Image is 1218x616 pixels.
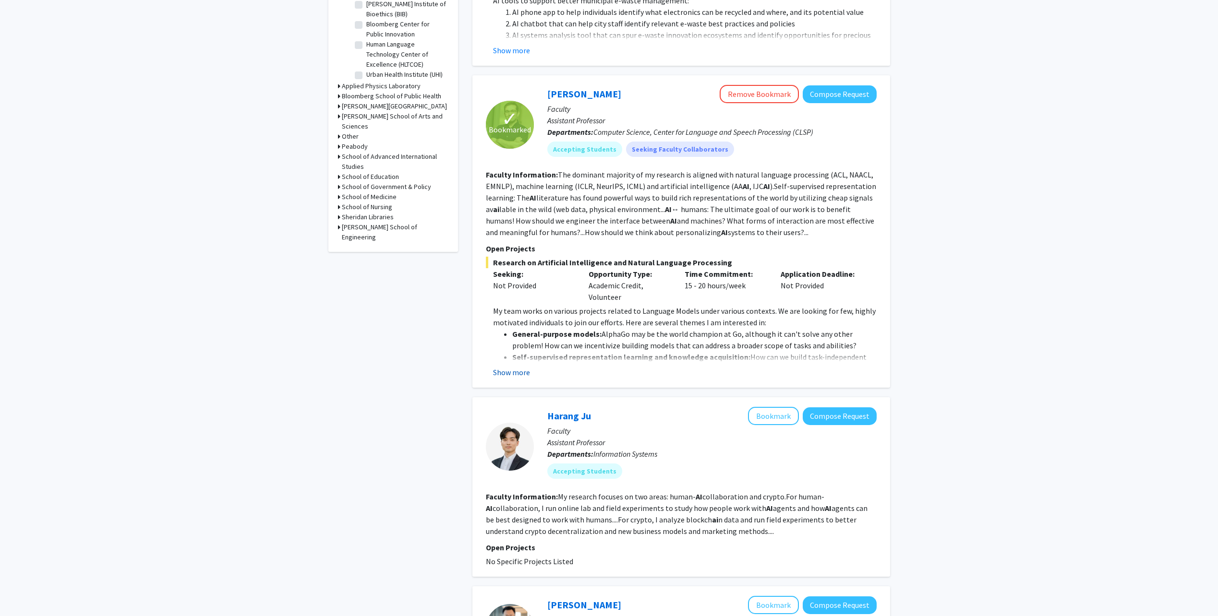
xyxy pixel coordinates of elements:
[366,39,446,70] label: Human Language Technology Center of Excellence (HLTCOE)
[803,85,877,103] button: Compose Request to Daniel Khashabi
[825,503,832,513] b: AI
[342,222,448,242] h3: [PERSON_NAME] School of Engineering
[530,193,536,202] b: AI
[342,131,359,142] h3: Other
[512,18,877,29] li: AI chatbot that can help city staff identify relevant e-waste best practices and policies
[763,181,770,191] b: AI
[342,101,447,111] h3: [PERSON_NAME][GEOGRAPHIC_DATA]
[589,268,670,280] p: Opportunity Type:
[493,204,499,214] b: ai
[502,114,518,124] span: ✓
[342,142,368,152] h3: Peabody
[581,268,677,303] div: Academic Credit, Volunteer
[512,6,877,18] li: AI phone app to help individuals identify what electronics can be recycled and where, and its pot...
[547,127,593,137] b: Departments:
[665,204,672,214] b: AI
[512,352,750,362] strong: Self-supervised representation learning and knowledge acquisition:
[781,268,862,280] p: Application Deadline:
[486,170,876,237] fg-read-more: The dominant majority of my research is aligned with natural language processing (ACL, NAACL, EMN...
[342,172,399,182] h3: School of Education
[486,243,877,254] p: Open Projects
[342,111,448,131] h3: [PERSON_NAME] School of Arts and Sciences
[626,142,734,157] mat-chip: Seeking Faculty Collaborators
[712,515,718,524] b: ai
[547,599,621,611] a: [PERSON_NAME]
[748,596,799,614] button: Add Gordon Gao to Bookmarks
[366,19,446,39] label: Bloomberg Center for Public Innovation
[342,81,421,91] h3: Applied Physics Laboratory
[486,492,868,536] fg-read-more: My research focuses on two areas: human- collaboration and crypto.For human- collaboration, I run...
[486,170,558,179] b: Faculty Information:
[342,202,392,212] h3: School of Nursing
[766,503,773,513] b: AI
[670,216,677,225] b: AI
[493,305,877,328] p: My team works on various projects related to Language Models under various contexts. We are looki...
[547,437,877,448] p: Assistant Professor
[773,268,869,303] div: Not Provided
[748,407,799,425] button: Add Harang Ju to Bookmarks
[493,268,575,280] p: Seeking:
[486,503,493,513] b: AI
[685,268,766,280] p: Time Commitment:
[720,85,799,103] button: Remove Bookmark
[366,70,443,80] label: Urban Health Institute (UHI)
[593,127,813,137] span: Computer Science, Center for Language and Speech Processing (CLSP)
[743,181,749,191] b: AI
[547,449,593,459] b: Departments:
[547,463,622,479] mat-chip: Accepting Students
[677,268,773,303] div: 15 - 20 hours/week
[486,557,573,566] span: No Specific Projects Listed
[342,192,397,202] h3: School of Medicine
[803,407,877,425] button: Compose Request to Harang Ju
[489,124,531,135] span: Bookmarked
[493,367,530,378] button: Show more
[547,410,591,422] a: Harang Ju
[512,328,877,351] li: AlphaGo may be the world champion at Go, although it can't solve any other problem! How can we in...
[512,329,602,339] strong: General-purpose models:
[342,182,431,192] h3: School of Government & Policy
[547,103,877,115] p: Faculty
[512,351,877,386] li: How can we build task-independent representations that utilize cheap signals available in-the-wil...
[7,573,41,609] iframe: Chat
[512,29,877,52] li: AI systems analysis tool that can spur e-waste innovation ecosystems and identify opportunities f...
[486,257,877,268] span: Research on Artificial Intelligence and Natural Language Processing
[721,227,728,237] b: AI
[593,449,657,459] span: Information Systems
[547,142,622,157] mat-chip: Accepting Students
[547,425,877,437] p: Faculty
[696,492,702,501] b: AI
[486,492,558,501] b: Faculty Information:
[493,280,575,291] div: Not Provided
[803,596,877,614] button: Compose Request to Gordon Gao
[342,212,394,222] h3: Sheridan Libraries
[547,115,877,126] p: Assistant Professor
[342,91,441,101] h3: Bloomberg School of Public Health
[493,45,530,56] button: Show more
[342,152,448,172] h3: School of Advanced International Studies
[547,88,621,100] a: [PERSON_NAME]
[486,542,877,553] p: Open Projects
